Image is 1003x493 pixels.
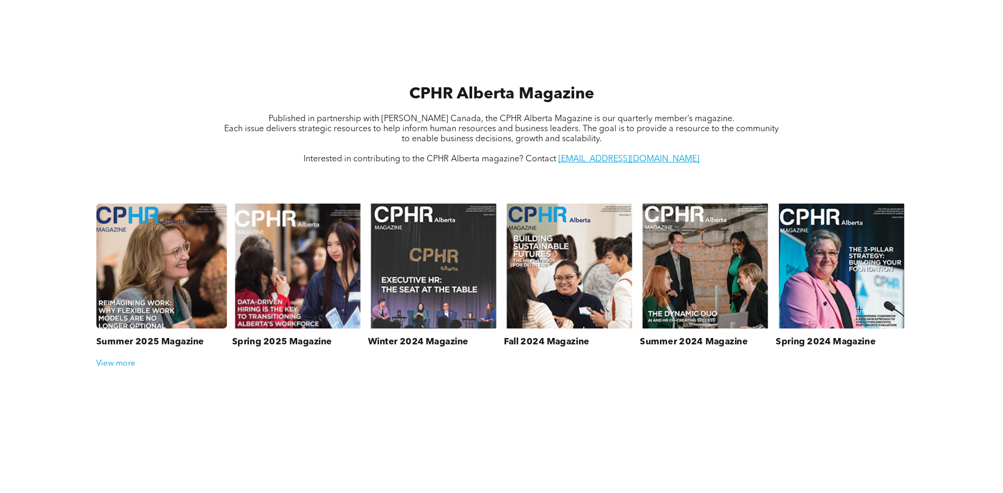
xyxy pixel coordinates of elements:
h3: Fall 2024 Magazine [504,336,589,347]
span: Interested in contributing to the CPHR Alberta magazine? Contact [303,155,556,163]
h3: Summer 2025 Magazine [96,336,204,347]
h3: Summer 2024 Magazine [640,336,748,347]
span: Each issue delivers strategic resources to help inform human resources and business leaders. The ... [224,125,779,143]
h3: Spring 2024 Magazine [776,336,876,347]
a: [EMAIL_ADDRESS][DOMAIN_NAME] [558,155,700,163]
h3: Spring 2025 Magazine [232,336,332,347]
span: Published in partnership with [PERSON_NAME] Canada, the CPHR Alberta Magazine is our quarterly me... [269,115,734,123]
div: View more [91,359,912,369]
span: CPHR Alberta Magazine [409,86,594,102]
h3: Winter 2024 Magazine [368,336,468,347]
